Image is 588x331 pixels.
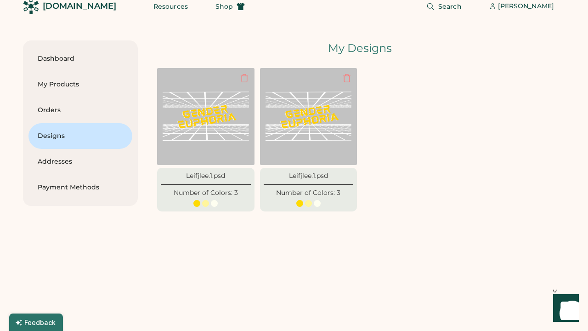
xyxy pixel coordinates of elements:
[38,131,123,141] div: Designs
[498,2,554,11] div: [PERSON_NAME]
[276,188,340,198] div: Number of Colors: 3
[38,183,123,192] div: Payment Methods
[264,171,354,181] div: Leifjlee.1.psd
[266,74,352,160] img: 1710181253361x109321882801274880-Display.png
[438,3,462,10] span: Search
[38,54,123,63] div: Dashboard
[163,74,249,160] img: 1710181253361x109321882801274880-Display.png
[43,0,116,12] div: [DOMAIN_NAME]
[38,157,123,166] div: Addresses
[174,188,238,198] div: Number of Colors: 3
[154,40,565,56] div: My Designs
[544,290,584,329] iframe: Front Chat
[161,171,251,181] div: Leifjlee.1.psd
[38,80,123,89] div: My Products
[38,106,123,115] div: Orders
[215,3,233,10] span: Shop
